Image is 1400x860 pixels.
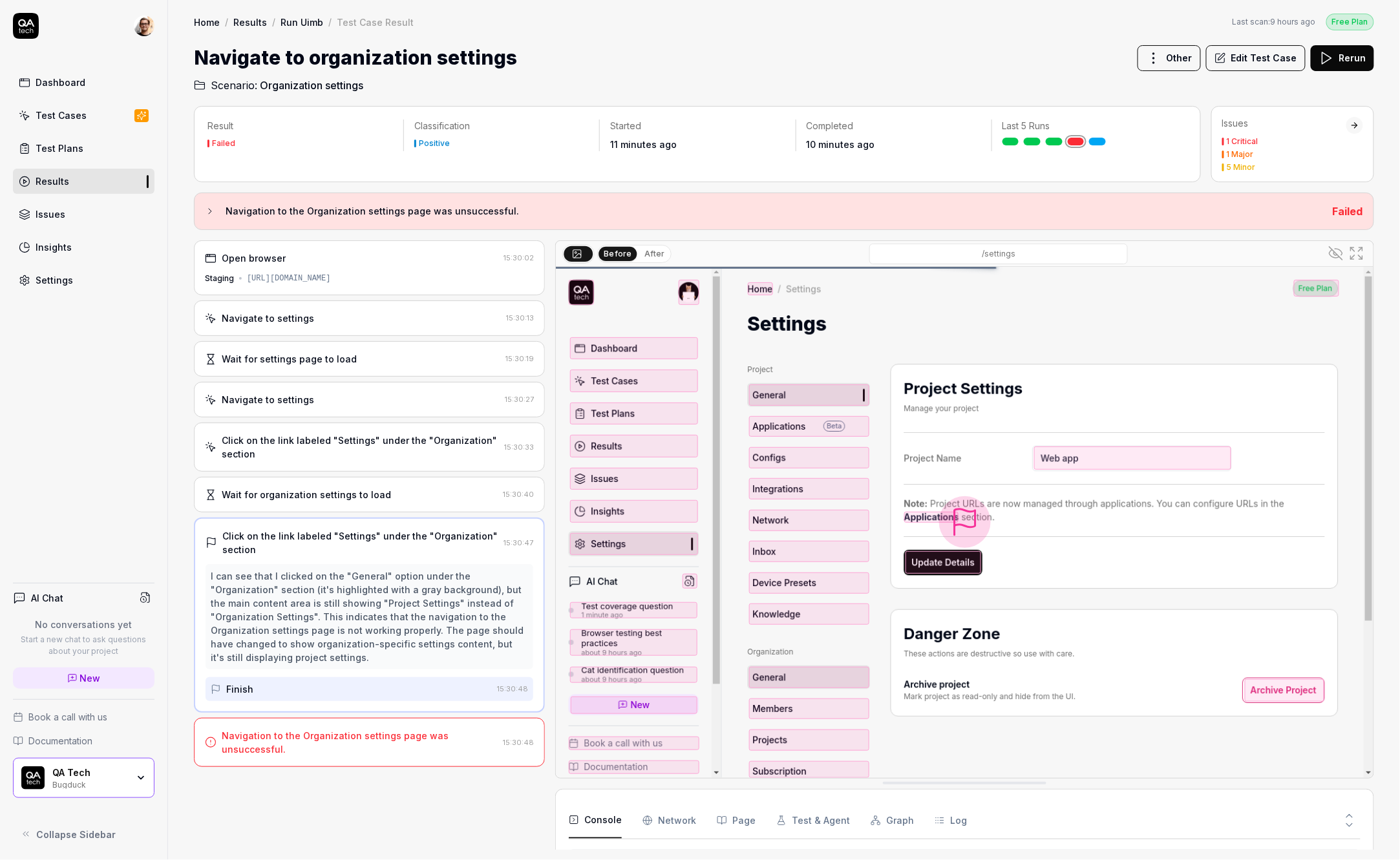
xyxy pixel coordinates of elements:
button: Open in full screen [1346,243,1367,264]
a: Run Uimb [281,16,323,28]
img: Screenshot [556,267,1373,778]
a: Home [194,16,220,28]
time: 15:30:47 [504,538,533,547]
span: Failed [1333,205,1363,218]
div: Free Plan [1326,14,1374,30]
p: Start a new chat to ask questions about your project [13,634,154,657]
p: Result [207,120,393,132]
button: Before [599,246,637,260]
a: Dashboard [13,70,154,95]
time: 10 minutes ago [807,139,875,150]
time: 9 hours ago [1271,17,1316,26]
div: Test Plans [36,142,83,155]
div: Issues [1222,117,1346,130]
time: 15:30:33 [504,443,534,452]
div: / [225,16,228,28]
button: Graph [871,802,914,839]
div: 1 Major [1227,151,1254,158]
div: Test Cases [36,109,87,122]
div: Issues [36,207,65,221]
time: 15:30:19 [505,354,534,363]
button: Log [935,802,967,839]
time: 15:30:02 [504,253,534,262]
a: Settings [13,267,154,293]
div: Failed [212,140,235,147]
div: / [272,16,275,28]
button: Test & Agent [776,802,850,839]
div: Insights [36,240,72,254]
button: Network [642,802,696,839]
div: Click on the link labeled "Settings" under the "Organization" section [222,529,498,556]
a: Book a call with us [13,710,154,724]
p: Classification [414,120,589,132]
div: Results [36,174,69,188]
div: Positive [419,140,450,147]
a: Test Plans [13,136,154,161]
button: After [639,247,670,261]
span: Organization settings [260,78,363,93]
button: Edit Test Case [1206,45,1306,71]
a: Test Cases [13,103,154,128]
button: QA Tech LogoQA TechBugduck [13,758,154,798]
button: Collapse Sidebar [13,821,154,847]
div: [URL][DOMAIN_NAME] [247,273,331,284]
button: Free Plan [1326,13,1374,30]
span: Documentation [28,734,92,748]
p: No conversations yet [13,618,154,631]
span: Book a call with us [28,710,107,724]
span: Collapse Sidebar [36,828,116,841]
div: QA Tech [52,767,127,779]
button: Other [1138,45,1201,71]
div: Navigate to settings [222,393,314,406]
a: Issues [13,202,154,227]
div: Settings [36,273,73,287]
time: 15:30:40 [503,490,534,499]
a: Scenario:Organization settings [194,78,363,93]
div: Bugduck [52,779,127,789]
div: Test Case Result [337,16,414,28]
button: Page [717,802,756,839]
h4: AI Chat [31,591,63,605]
div: Navigate to settings [222,311,314,325]
div: Dashboard [36,76,85,89]
div: 5 Minor [1227,163,1256,171]
a: New [13,667,154,689]
div: 1 Critical [1227,138,1258,145]
a: Results [233,16,267,28]
h3: Navigation to the Organization settings page was unsuccessful. [226,204,1322,219]
div: Click on the link labeled "Settings" under the "Organization" section [222,434,499,461]
button: Navigation to the Organization settings page was unsuccessful. [205,204,1322,219]
div: Finish [226,682,253,696]
button: Last scan:9 hours ago [1233,16,1316,28]
span: New [80,671,101,685]
time: 15:30:48 [497,684,528,693]
time: 15:30:48 [503,738,534,747]
p: Last 5 Runs [1002,120,1177,132]
button: Finish15:30:48 [206,677,533,701]
div: Staging [205,273,234,284]
h1: Navigate to organization settings [194,43,517,72]
a: Documentation [13,734,154,748]
time: 11 minutes ago [610,139,677,150]
div: I can see that I clicked on the "General" option under the "Organization" section (it's highlight... [211,569,528,664]
button: Rerun [1311,45,1374,71]
img: QA Tech Logo [21,766,45,790]
p: Completed [807,120,981,132]
button: Show all interative elements [1326,243,1346,264]
span: Scenario: [208,78,257,93]
time: 15:30:13 [506,313,534,322]
div: Wait for settings page to load [222,352,357,366]
div: Wait for organization settings to load [222,488,391,501]
span: Last scan: [1233,16,1316,28]
img: 704fe57e-bae9-4a0d-8bcb-c4203d9f0bb2.jpeg [134,16,154,36]
p: Started [610,120,785,132]
a: Results [13,169,154,194]
div: / [328,16,332,28]
div: Navigation to the Organization settings page was unsuccessful. [222,729,498,756]
time: 15:30:27 [505,395,534,404]
a: Insights [13,235,154,260]
button: Console [569,802,622,839]
div: Open browser [222,251,286,265]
